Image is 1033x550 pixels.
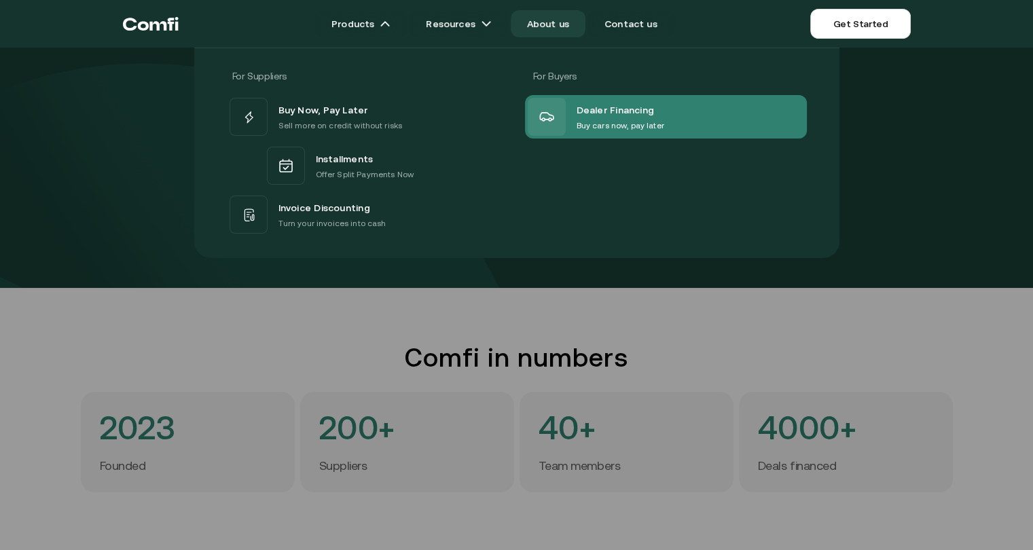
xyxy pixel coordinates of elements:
a: About us [511,10,585,37]
a: Contact us [588,10,674,37]
span: Invoice Discounting [278,199,370,217]
a: Buy Now, Pay LaterSell more on credit without risks [227,95,509,139]
a: Get Started [810,9,910,39]
a: Resourcesarrow icons [410,10,507,37]
a: InstallmentsOffer Split Payments Now [227,139,509,193]
img: arrow icons [380,18,391,29]
a: Return to the top of the Comfi home page [123,3,179,44]
span: Installments [316,150,374,168]
span: Dealer Financing [577,101,655,119]
a: Dealer FinancingBuy cars now, pay later [525,95,807,139]
p: Sell more on credit without risks [278,119,403,132]
span: For Buyers [533,71,577,81]
p: Buy cars now, pay later [577,119,664,132]
span: For Suppliers [232,71,287,81]
p: Turn your invoices into cash [278,217,386,230]
a: Invoice DiscountingTurn your invoices into cash [227,193,509,236]
img: arrow icons [481,18,492,29]
p: Offer Split Payments Now [316,168,414,181]
span: Buy Now, Pay Later [278,101,368,119]
a: Productsarrow icons [315,10,407,37]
